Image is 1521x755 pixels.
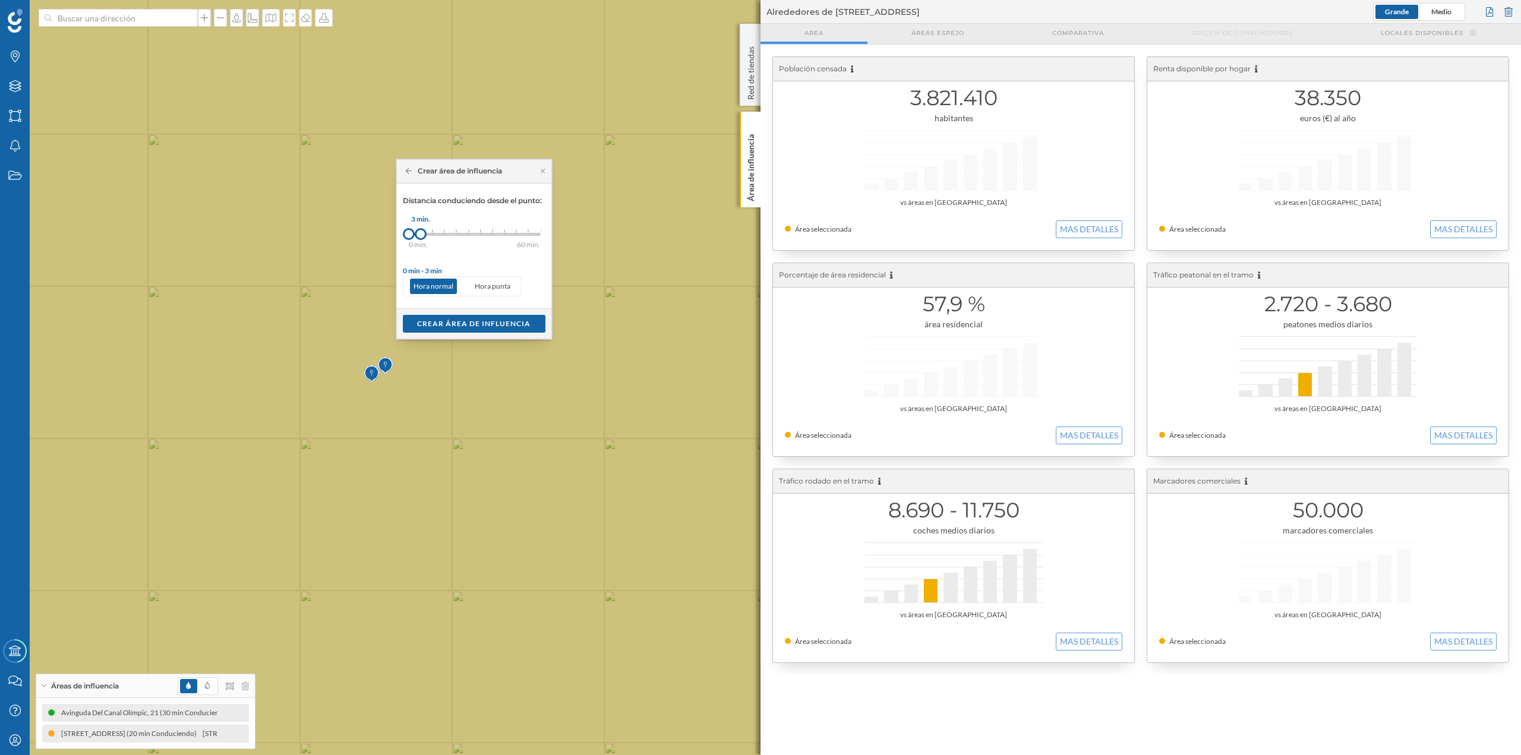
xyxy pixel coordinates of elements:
[785,525,1122,536] div: coches medios diarios
[795,225,851,233] span: Área seleccionada
[1159,318,1497,330] div: peatones medios diarios
[471,279,514,294] p: Hora punta
[1159,293,1497,315] h1: 2.720 - 3.680
[1430,633,1497,650] button: MAS DETALLES
[403,195,545,206] p: Distancia conduciendo desde el punto:
[409,239,438,251] div: 0 min.
[795,431,851,440] span: Área seleccionada
[51,681,119,691] span: Áreas de influencia
[1056,220,1122,238] button: MAS DETALLES
[364,362,379,386] img: Marker
[785,197,1122,209] div: vs áreas en [GEOGRAPHIC_DATA]
[1159,499,1497,522] h1: 50.000
[1430,220,1497,238] button: MAS DETALLES
[1056,633,1122,650] button: MAS DETALLES
[406,166,503,176] div: Crear área de influencia
[766,6,920,18] span: Alrededores de [STREET_ADDRESS]
[517,239,564,251] div: 60 min.
[378,354,393,378] img: Marker
[1385,7,1409,16] span: Grande
[785,112,1122,124] div: habitantes
[773,469,1134,494] div: Tráfico rodado en el tramo
[410,279,457,294] p: Hora normal
[1159,87,1497,109] h1: 38.350
[795,637,851,646] span: Área seleccionada
[1431,7,1451,16] span: Medio
[1147,469,1509,494] div: Marcadores comerciales
[1147,263,1509,288] div: Tráfico peatonal en el tramo
[745,42,757,100] p: Red de tiendas
[785,499,1122,522] h1: 8.690 - 11.750
[1159,112,1497,124] div: euros (€) al año
[773,57,1134,81] div: Población censada
[61,707,235,719] div: Avinguda Del Canal Olímpic, 21 (30 min Conduciendo)
[8,9,23,33] img: Geoblink Logo
[1169,637,1226,646] span: Área seleccionada
[1169,225,1226,233] span: Área seleccionada
[1192,29,1293,37] span: Origen de consumidores
[1159,403,1497,415] div: vs áreas en [GEOGRAPHIC_DATA]
[202,728,343,740] div: [STREET_ADDRESS] (20 min Conduciendo)
[773,263,1134,288] div: Porcentaje de área residencial
[1056,427,1122,444] button: MAS DETALLES
[61,728,202,740] div: [STREET_ADDRESS] (20 min Conduciendo)
[785,318,1122,330] div: área residencial
[1430,427,1497,444] button: MAS DETALLES
[785,609,1122,621] div: vs áreas en [GEOGRAPHIC_DATA]
[745,129,757,201] p: Área de influencia
[403,266,545,276] div: 0 min - 3 min
[785,87,1122,109] h1: 3.821.410
[1052,29,1104,37] span: Comparativa
[1169,431,1226,440] span: Área seleccionada
[1159,525,1497,536] div: marcadores comerciales
[1159,609,1497,621] div: vs áreas en [GEOGRAPHIC_DATA]
[1159,197,1497,209] div: vs áreas en [GEOGRAPHIC_DATA]
[785,293,1122,315] h1: 57,9 %
[804,29,823,37] span: Area
[1381,29,1463,37] span: Locales disponibles
[911,29,964,37] span: Áreas espejo
[785,403,1122,415] div: vs áreas en [GEOGRAPHIC_DATA]
[1147,57,1509,81] div: Renta disponible por hogar
[24,8,66,19] span: Soporte
[406,213,436,225] div: 3 min.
